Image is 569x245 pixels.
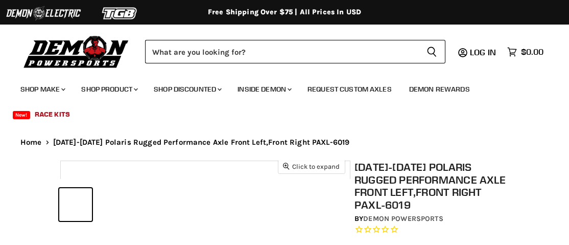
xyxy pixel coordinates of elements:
a: Request Custom Axles [300,79,399,100]
input: Search [145,40,418,63]
img: TGB Logo 2 [82,4,158,23]
button: 2008-2009 Polaris Rugged Performance Axle Front Left,Front Right PAXL-6019 thumbnail [59,188,92,221]
a: Shop Make [13,79,72,100]
div: by [354,213,513,225]
button: Click to expand [278,160,345,173]
a: Shop Discounted [146,79,228,100]
form: Product [145,40,445,63]
a: Log in [465,48,502,57]
span: New! [13,111,30,119]
img: Demon Electric Logo 2 [5,4,82,23]
ul: Main menu [13,75,541,125]
span: $0.00 [521,47,543,57]
h1: [DATE]-[DATE] Polaris Rugged Performance Axle Front Left,Front Right PAXL-6019 [354,161,513,211]
a: Demon Powersports [363,214,443,223]
a: Race Kits [27,104,78,125]
a: Shop Product [74,79,144,100]
a: Demon Rewards [401,79,478,100]
a: $0.00 [502,44,549,59]
span: [DATE]-[DATE] Polaris Rugged Performance Axle Front Left,Front Right PAXL-6019 [53,138,350,147]
span: Click to expand [283,163,340,170]
img: Demon Powersports [20,33,132,70]
a: Inside Demon [230,79,298,100]
button: Search [418,40,445,63]
a: Home [20,138,42,147]
span: Log in [470,47,496,57]
span: Rated 0.0 out of 5 stars 0 reviews [354,225,513,235]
